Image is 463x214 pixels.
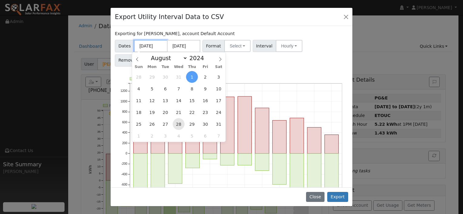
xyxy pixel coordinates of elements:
span: August 12, 2024 [146,95,158,106]
rect: onclick="" [307,127,321,153]
span: August 1, 2024 [186,71,198,83]
span: July 30, 2024 [159,71,171,83]
span: Sat [212,65,225,69]
rect: onclick="" [238,154,252,165]
rect: onclick="" [272,154,286,184]
rect: onclick="" [307,154,321,201]
span: August 27, 2024 [159,118,171,130]
rect: onclick="" [203,154,217,159]
span: August 9, 2024 [199,83,211,95]
span: September 7, 2024 [213,130,225,142]
span: August 31, 2024 [213,118,225,130]
span: August 4, 2024 [133,83,145,95]
span: August 28, 2024 [173,118,185,130]
rect: onclick="" [272,120,286,154]
rect: onclick="" [325,135,339,153]
input: Year [188,55,209,61]
span: August 26, 2024 [146,118,158,130]
text: 400 [122,131,127,134]
span: September 3, 2024 [159,130,171,142]
span: Wed [172,65,185,69]
span: September 6, 2024 [199,130,211,142]
span: August 10, 2024 [213,83,225,95]
span: Remove Production [115,54,163,66]
span: August 17, 2024 [213,95,225,106]
rect: onclick="" [151,154,165,191]
label: Exporting for [PERSON_NAME], account Default Account [115,31,235,37]
rect: onclick="" [255,108,269,154]
span: August 6, 2024 [159,83,171,95]
span: August 24, 2024 [213,106,225,118]
span: August 2, 2024 [199,71,211,83]
rect: onclick="" [186,154,200,168]
span: September 4, 2024 [173,130,185,142]
text: 1000 [121,100,128,103]
button: Close [306,192,325,202]
rect: onclick="" [290,118,304,154]
text: 0 [125,152,127,155]
text: -400 [121,173,127,176]
span: August 22, 2024 [186,106,198,118]
text: 200 [122,141,127,144]
button: Close [342,12,350,21]
span: July 29, 2024 [146,71,158,83]
rect: onclick="" [220,154,234,165]
rect: onclick="" [168,154,182,184]
span: August 19, 2024 [146,106,158,118]
text: 1200 [121,89,128,92]
span: Interval [253,40,276,52]
span: July 31, 2024 [173,71,185,83]
span: August 15, 2024 [186,95,198,106]
span: August 13, 2024 [159,95,171,106]
button: Export [327,192,348,202]
span: August 18, 2024 [133,106,145,118]
span: August 14, 2024 [173,95,185,106]
rect: onclick="" [325,154,339,200]
span: August 7, 2024 [173,83,185,95]
span: September 2, 2024 [146,130,158,142]
span: August 21, 2024 [173,106,185,118]
rect: onclick="" [238,96,252,154]
span: Sun [132,65,145,69]
span: Fri [199,65,212,69]
rect: onclick="" [290,154,304,199]
text: -200 [121,162,127,165]
rect: onclick="" [134,154,148,193]
span: August 8, 2024 [186,83,198,95]
span: Thu [185,65,199,69]
rect: onclick="" [255,154,269,171]
rect: onclick="" [220,97,234,154]
h4: Export Utility Interval Data to CSV [115,12,224,22]
span: Mon [145,65,159,69]
span: August 11, 2024 [133,95,145,106]
span: August 23, 2024 [199,106,211,118]
span: August 20, 2024 [159,106,171,118]
button: Hourly [276,40,302,52]
span: Dates [115,40,134,52]
text: 600 [122,121,127,124]
span: Tue [159,65,172,69]
span: Format [202,40,225,52]
span: September 5, 2024 [186,130,198,142]
span: August 30, 2024 [199,118,211,130]
span: September 1, 2024 [133,130,145,142]
span: August 5, 2024 [146,83,158,95]
span: August 25, 2024 [133,118,145,130]
select: Month [148,54,188,62]
text: -600 [121,183,127,186]
span: August 29, 2024 [186,118,198,130]
text: 800 [122,110,127,113]
span: August 3, 2024 [213,71,225,83]
button: Select [224,40,251,52]
span: August 16, 2024 [199,95,211,106]
span: July 28, 2024 [133,71,145,83]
